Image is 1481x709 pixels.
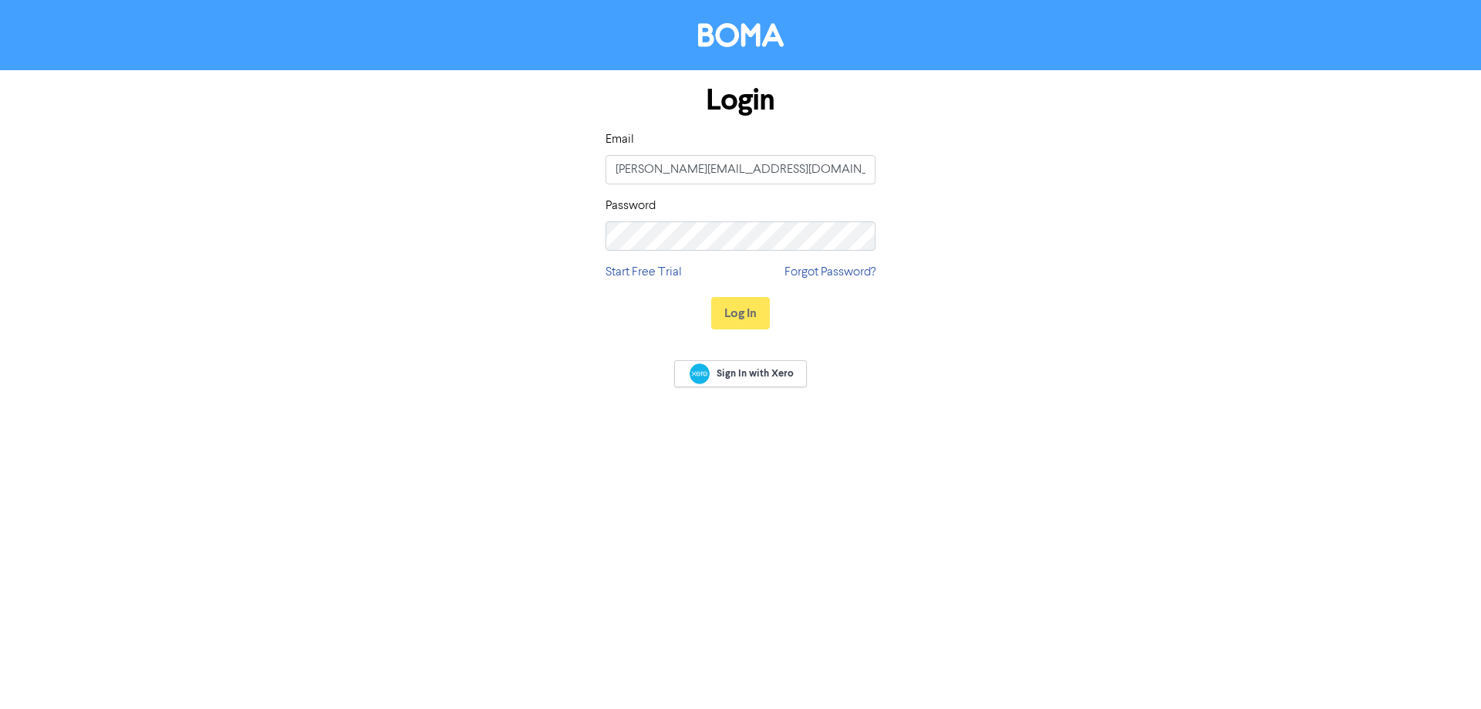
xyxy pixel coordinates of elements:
[690,363,710,384] img: Xero logo
[698,23,784,47] img: BOMA Logo
[606,263,682,282] a: Start Free Trial
[711,297,770,329] button: Log In
[717,366,794,380] span: Sign In with Xero
[784,263,875,282] a: Forgot Password?
[674,360,807,387] a: Sign In with Xero
[606,83,875,118] h1: Login
[606,130,634,149] label: Email
[606,197,656,215] label: Password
